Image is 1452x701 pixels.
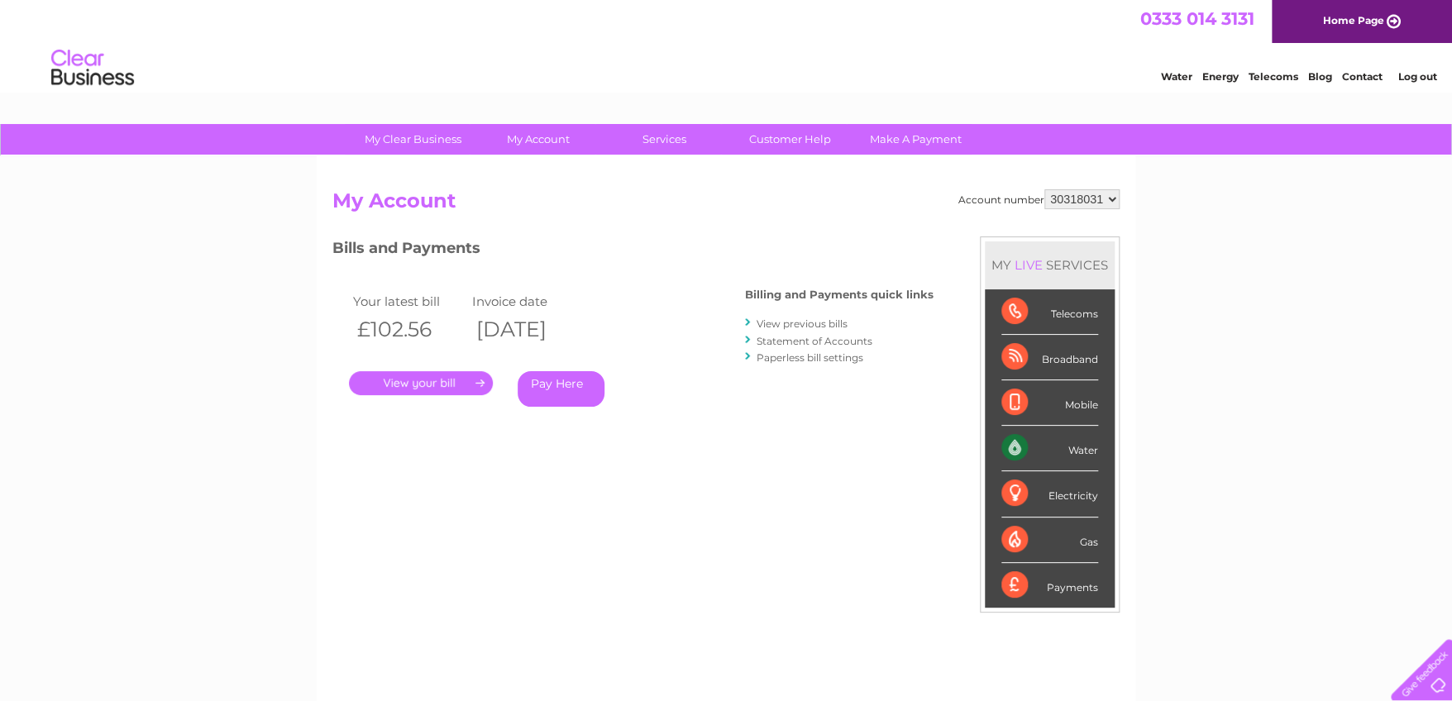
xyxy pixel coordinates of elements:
[1011,257,1046,273] div: LIVE
[332,236,934,265] h3: Bills and Payments
[1308,70,1332,83] a: Blog
[757,351,863,364] a: Paperless bill settings
[596,124,733,155] a: Services
[349,312,468,346] th: £102.56
[468,290,587,312] td: Invoice date
[1001,471,1098,517] div: Electricity
[1249,70,1298,83] a: Telecoms
[1001,335,1098,380] div: Broadband
[1161,70,1192,83] a: Water
[745,289,934,301] h4: Billing and Payments quick links
[1342,70,1383,83] a: Contact
[349,371,493,395] a: .
[1001,289,1098,335] div: Telecoms
[1001,380,1098,426] div: Mobile
[757,317,848,330] a: View previous bills
[337,9,1118,80] div: Clear Business is a trading name of Verastar Limited (registered in [GEOGRAPHIC_DATA] No. 3667643...
[1202,70,1239,83] a: Energy
[349,290,468,312] td: Your latest bill
[958,189,1120,209] div: Account number
[1140,8,1254,29] a: 0333 014 3131
[722,124,858,155] a: Customer Help
[757,335,872,347] a: Statement of Accounts
[848,124,984,155] a: Make A Payment
[1001,517,1098,563] div: Gas
[50,43,135,93] img: logo.png
[1397,70,1436,83] a: Log out
[468,312,587,346] th: [DATE]
[345,124,481,155] a: My Clear Business
[985,241,1115,289] div: MY SERVICES
[1001,426,1098,471] div: Water
[1001,563,1098,608] div: Payments
[332,189,1120,221] h2: My Account
[518,371,604,407] a: Pay Here
[470,124,607,155] a: My Account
